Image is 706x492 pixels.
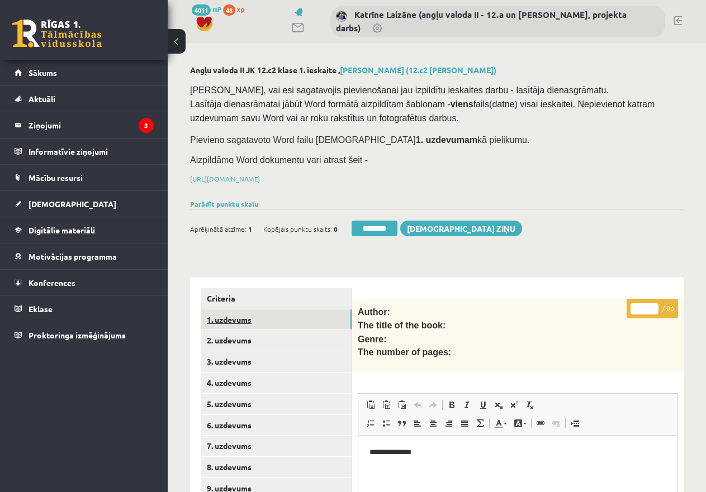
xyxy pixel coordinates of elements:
[472,416,488,431] a: Math
[223,4,250,13] a: 48 xp
[358,347,451,357] span: The number of pages:
[223,4,235,16] span: 48
[201,457,352,477] a: 8. uzdevums
[201,351,352,372] a: 3. uzdevums
[400,221,522,236] a: [DEMOGRAPHIC_DATA] ziņu
[15,191,154,217] a: [DEMOGRAPHIC_DATA]
[29,225,95,235] span: Digitālie materiāli
[533,416,548,431] a: Link (Ctrl+K)
[363,416,378,431] a: Insert/Remove Numbered List
[201,288,352,309] a: Criteria
[192,4,221,13] a: 4011 mP
[248,221,252,237] span: 1
[363,398,378,412] a: Paste (Ctrl+V)
[491,398,506,412] a: Subscript
[190,65,684,75] h2: Angļu valoda II JK 12.c2 klase 1. ieskaite ,
[334,221,338,237] span: 0
[358,307,390,317] span: Author:
[340,65,496,75] a: [PERSON_NAME] (12.c2 [PERSON_NAME])
[190,174,260,183] a: [URL][DOMAIN_NAME]
[425,416,441,431] a: Center
[441,416,457,431] a: Align Right
[394,416,410,431] a: Block Quote
[394,398,410,412] a: Paste from Word
[190,135,529,145] span: Pievieno sagatavoto Word failu [DEMOGRAPHIC_DATA] kā pielikumu.
[263,221,332,237] span: Kopējais punktu skaits:
[29,304,53,314] span: Eklase
[410,398,425,412] a: Undo (Ctrl+Z)
[336,9,627,34] a: Katrīne Laizāne (angļu valoda II - 12.a un [PERSON_NAME], projekta darbs)
[522,398,538,412] a: Remove Format
[378,398,394,412] a: Paste as plain text (Ctrl+Shift+V)
[15,60,154,85] a: Sākums
[15,217,154,243] a: Digitālie materiāli
[190,199,258,208] a: Parādīt punktu skalu
[201,309,352,330] a: 1. uzdevums
[29,251,117,261] span: Motivācijas programma
[15,243,154,269] a: Motivācijas programma
[29,330,126,340] span: Proktoringa izmēģinājums
[29,199,116,209] span: [DEMOGRAPHIC_DATA]
[190,221,247,237] span: Aprēķinātā atzīme:
[192,4,211,16] span: 4011
[29,112,154,138] legend: Ziņojumi
[15,270,154,295] a: Konferences
[139,118,154,133] i: 3
[506,398,522,412] a: Superscript
[425,398,441,412] a: Redo (Ctrl+Y)
[451,99,473,109] strong: viens
[201,372,352,393] a: 4. uzdevums
[444,398,459,412] a: Bold (Ctrl+B)
[15,165,154,190] a: Mācību resursi
[567,416,582,431] a: Insert Page Break for Printing
[29,173,83,183] span: Mācību resursi
[548,416,564,431] a: Unlink
[15,322,154,348] a: Proktoringa izmēģinājums
[378,416,394,431] a: Insert/Remove Bulleted List
[201,330,352,351] a: 2. uzdevums
[15,138,154,164] a: Informatīvie ziņojumi
[358,335,387,344] span: Genre:
[212,4,221,13] span: mP
[627,299,678,318] p: / 0p
[190,85,657,123] span: [PERSON_NAME], vai esi sagatavojis pievienošanai jau izpildītu ieskaites darbu - lasītāja dienasg...
[201,394,352,414] a: 5. uzdevums
[410,416,425,431] a: Align Left
[336,11,347,22] img: Katrīne Laizāne (angļu valoda II - 12.a un c. klase, projekta darbs)
[29,68,57,78] span: Sākums
[15,296,154,322] a: Eklase
[358,321,446,330] span: The title of the book:
[15,112,154,138] a: Ziņojumi3
[201,436,352,456] a: 7. uzdevums
[475,398,491,412] a: Underline (Ctrl+U)
[15,86,154,112] a: Aktuāli
[29,278,75,288] span: Konferences
[457,416,472,431] a: Justify
[29,138,154,164] legend: Informatīvie ziņojumi
[29,94,55,104] span: Aktuāli
[491,416,510,431] a: Text Color
[459,398,475,412] a: Italic (Ctrl+I)
[416,135,477,145] strong: 1. uzdevumam
[190,155,368,165] span: Aizpildāmo Word dokumentu vari atrast šeit -
[510,416,530,431] a: Background Color
[237,4,244,13] span: xp
[201,415,352,436] a: 6. uzdevums
[12,20,102,47] a: Rīgas 1. Tālmācības vidusskola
